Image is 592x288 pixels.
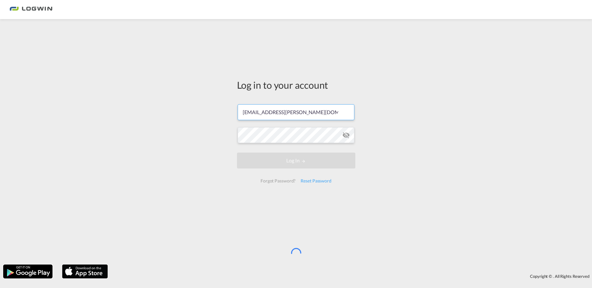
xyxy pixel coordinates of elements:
[342,131,350,139] md-icon: icon-eye-off
[238,104,354,120] input: Enter email/phone number
[237,78,355,92] div: Log in to your account
[258,175,298,187] div: Forgot Password?
[111,271,592,282] div: Copyright © . All Rights Reserved
[10,3,52,17] img: bc73a0e0d8c111efacd525e4c8ad7d32.png
[61,264,108,279] img: apple.png
[298,175,334,187] div: Reset Password
[237,153,355,168] button: LOGIN
[3,264,53,279] img: google.png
